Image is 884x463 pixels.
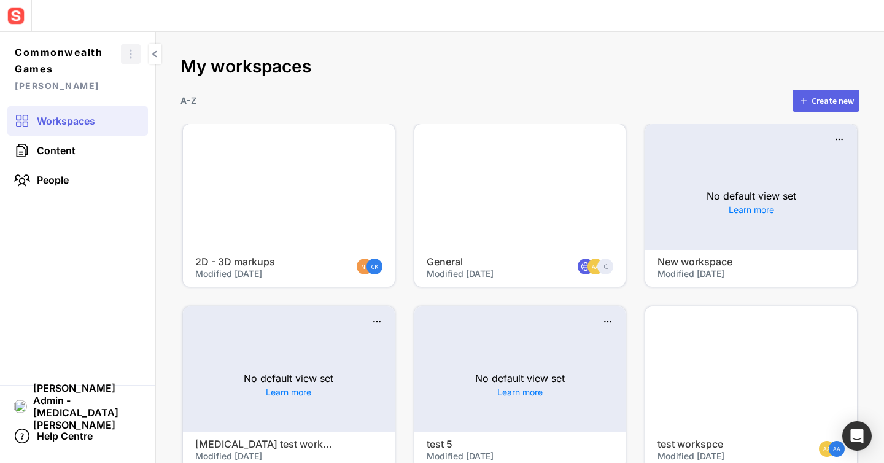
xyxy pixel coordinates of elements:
div: Open Intercom Messenger [842,421,872,451]
button: Create new [793,90,859,112]
span: Modified [DATE] [195,268,262,279]
img: sensat [5,5,27,27]
span: Modified [DATE] [427,451,494,461]
span: Modified [DATE] [657,268,724,279]
div: +1 [597,259,613,274]
span: Modified [DATE] [427,268,494,279]
p: A-Z [180,94,196,107]
span: [PERSON_NAME] Admin - [MEDICAL_DATA][PERSON_NAME] [33,382,142,431]
h4: General [427,256,567,268]
span: Help Centre [37,430,93,442]
span: Modified [DATE] [195,451,262,461]
a: Help Centre [7,421,148,451]
div: Create new [812,96,854,105]
span: Commonwealth Games [15,44,121,77]
span: Content [37,144,76,157]
h4: test workspce [657,438,798,450]
a: Learn more [497,386,543,399]
p: No default view set [475,371,565,386]
p: No default view set [244,371,333,386]
text: NK [360,262,369,270]
span: People [37,174,69,186]
a: Learn more [729,203,774,216]
img: globe.svg [580,261,591,272]
text: AA [592,262,599,270]
h4: New workspace [657,256,798,268]
text: AA [823,445,831,453]
h4: 2D - 3D markups [195,256,336,268]
h4: [MEDICAL_DATA] test workspace [195,438,336,450]
a: Content [7,136,148,165]
span: Workspaces [37,115,95,127]
text: CK [371,262,378,270]
span: [PERSON_NAME] [15,77,121,94]
a: Workspaces [7,106,148,136]
text: AA [833,445,840,453]
h4: test 5 [427,438,567,450]
span: Modified [DATE] [657,451,724,461]
h2: My workspaces [180,56,859,77]
a: People [7,165,148,195]
p: No default view set [707,189,796,203]
a: Learn more [266,386,311,399]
